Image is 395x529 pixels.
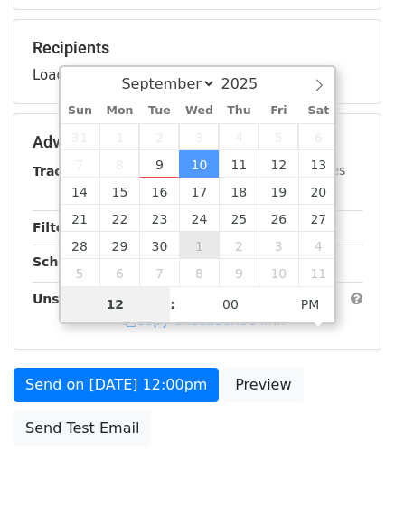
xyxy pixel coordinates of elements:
[259,232,298,259] span: October 3, 2025
[259,259,298,286] span: October 10, 2025
[99,205,139,232] span: September 22, 2025
[179,259,219,286] span: October 8, 2025
[259,105,298,117] span: Fri
[61,123,100,150] span: August 31, 2025
[223,368,303,402] a: Preview
[61,150,100,178] span: September 7, 2025
[259,178,298,205] span: September 19, 2025
[99,105,139,117] span: Mon
[170,286,175,322] span: :
[33,164,93,178] strong: Tracking
[61,286,171,322] input: Hour
[219,205,259,232] span: September 25, 2025
[179,232,219,259] span: October 1, 2025
[33,220,79,235] strong: Filters
[298,150,338,178] span: September 13, 2025
[179,105,219,117] span: Wed
[33,292,121,306] strong: Unsubscribe
[139,150,179,178] span: September 9, 2025
[61,259,100,286] span: October 5, 2025
[298,123,338,150] span: September 6, 2025
[219,259,259,286] span: October 9, 2025
[219,150,259,178] span: September 11, 2025
[298,259,338,286] span: October 11, 2025
[139,259,179,286] span: October 7, 2025
[298,105,338,117] span: Sat
[305,442,395,529] iframe: Chat Widget
[259,150,298,178] span: September 12, 2025
[99,123,139,150] span: September 1, 2025
[14,368,219,402] a: Send on [DATE] 12:00pm
[61,205,100,232] span: September 21, 2025
[33,38,362,85] div: Loading...
[139,232,179,259] span: September 30, 2025
[99,178,139,205] span: September 15, 2025
[259,123,298,150] span: September 5, 2025
[259,205,298,232] span: September 26, 2025
[139,205,179,232] span: September 23, 2025
[33,255,98,269] strong: Schedule
[298,178,338,205] span: September 20, 2025
[219,178,259,205] span: September 18, 2025
[139,105,179,117] span: Tue
[61,232,100,259] span: September 28, 2025
[219,123,259,150] span: September 4, 2025
[298,205,338,232] span: September 27, 2025
[61,178,100,205] span: September 14, 2025
[99,259,139,286] span: October 6, 2025
[298,232,338,259] span: October 4, 2025
[99,232,139,259] span: September 29, 2025
[99,150,139,178] span: September 8, 2025
[216,75,281,92] input: Year
[219,232,259,259] span: October 2, 2025
[179,123,219,150] span: September 3, 2025
[33,38,362,58] h5: Recipients
[179,178,219,205] span: September 17, 2025
[175,286,286,322] input: Minute
[139,178,179,205] span: September 16, 2025
[33,132,362,152] h5: Advanced
[219,105,259,117] span: Thu
[14,411,151,446] a: Send Test Email
[179,150,219,178] span: September 10, 2025
[122,313,285,329] a: Copy unsubscribe link
[61,105,100,117] span: Sun
[139,123,179,150] span: September 2, 2025
[179,205,219,232] span: September 24, 2025
[286,286,335,322] span: Click to toggle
